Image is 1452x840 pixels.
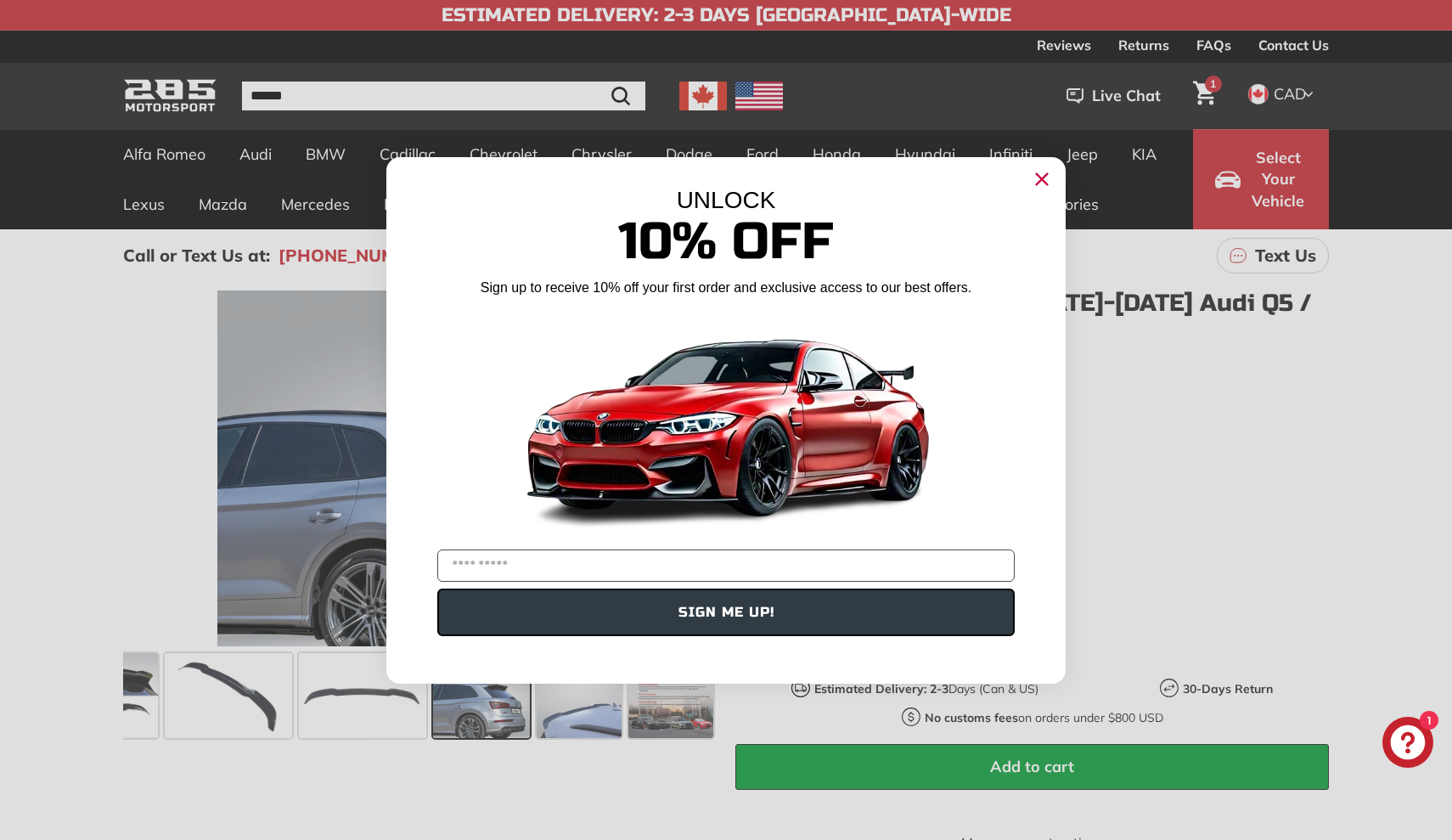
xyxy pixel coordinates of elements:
[437,550,1015,582] input: YOUR EMAIL
[481,280,971,295] span: Sign up to receive 10% off your first order and exclusive access to our best offers.
[1028,166,1055,193] button: Close dialog
[677,187,776,213] span: UNLOCK
[514,304,938,543] img: Banner showing BMW 4 Series Body kit
[437,589,1015,636] button: SIGN ME UP!
[618,211,834,273] span: 10% Off
[1377,717,1438,772] inbox-online-store-chat: Shopify online store chat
